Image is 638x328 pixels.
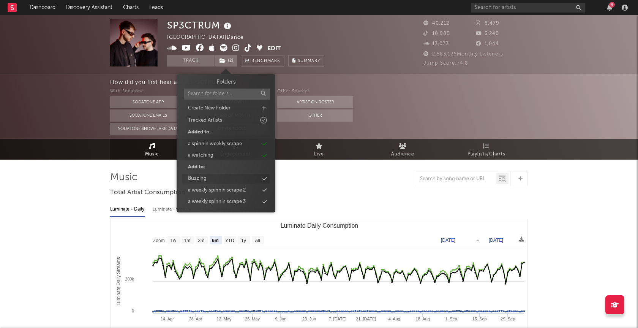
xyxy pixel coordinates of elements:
text: 200k [125,277,134,281]
text: 23. Jun [302,317,316,321]
a: Live [277,139,361,160]
div: Add to: [188,163,205,171]
span: Summary [298,59,320,63]
text: Luminate Daily Streams [116,257,121,305]
div: Tracked Artists [188,117,222,124]
div: a watching [188,152,213,159]
text: 3m [198,238,205,243]
text: 1m [184,238,191,243]
text: YTD [225,238,234,243]
text: 1w [171,238,177,243]
span: 3,240 [476,31,499,36]
span: 13,073 [423,41,449,46]
a: Audience [361,139,444,160]
button: Other [277,109,353,122]
div: 5 [609,2,615,8]
span: 8,479 [476,21,499,26]
text: 14. Apr [161,317,174,321]
span: Total Artist Consumption [110,188,185,197]
text: 18. Aug [415,317,430,321]
div: Luminate - Weekly [153,203,193,216]
text: → [476,238,480,243]
text: All [255,238,260,243]
div: How did you first hear about SP3CTRUM ? [110,78,638,87]
div: a weekly spinnin scrape 3 [188,198,246,206]
button: Sodatone App [110,96,186,108]
div: a weekly spinnin scrape 2 [188,187,246,194]
span: Audience [391,150,414,159]
a: Playlists/Charts [444,139,528,160]
div: SP3CTRUM [167,19,233,32]
button: Artist on Roster [277,96,353,108]
button: Sodatone Emails [110,109,186,122]
span: 40,212 [423,21,449,26]
h3: Folders [216,78,236,87]
text: Luminate Daily Consumption [281,222,358,229]
text: 15. Sep [472,317,487,321]
div: Added to: [188,128,211,136]
span: 10,900 [423,31,450,36]
a: Benchmark [241,55,284,67]
input: Search by song name or URL [416,176,496,182]
text: 26. May [245,317,260,321]
div: [GEOGRAPHIC_DATA] | Dance [167,33,252,42]
div: Create New Folder [188,105,231,112]
text: 29. Sep [501,317,515,321]
div: a spinnin weekly scrape [188,140,242,148]
text: 6m [212,238,218,243]
div: Buzzing [188,175,207,182]
div: Luminate - Daily [110,203,145,216]
text: 9. Jun [275,317,286,321]
text: Zoom [153,238,165,243]
div: With Sodatone [110,87,186,96]
text: 12. May [216,317,232,321]
button: 5 [607,5,612,11]
text: 28. Apr [189,317,202,321]
span: 1,044 [476,41,499,46]
button: Sodatone Snowflake Data [110,123,186,135]
text: [DATE] [441,238,455,243]
text: 4. Aug [388,317,400,321]
button: Edit [267,44,281,54]
button: Track [167,55,215,67]
text: 21. [DATE] [356,317,376,321]
button: (2) [215,55,237,67]
text: 1y [241,238,246,243]
span: 2,583,126 Monthly Listeners [423,52,503,57]
span: Music [145,150,159,159]
text: [DATE] [489,238,503,243]
span: Benchmark [251,57,280,66]
div: Other Sources [277,87,353,96]
a: Music [110,139,194,160]
text: 1. Sep [445,317,457,321]
text: 0 [132,309,134,313]
button: Summary [288,55,324,67]
span: Live [314,150,324,159]
span: ( 2 ) [215,55,237,67]
span: Jump Score: 74.8 [423,61,468,66]
span: Playlists/Charts [467,150,505,159]
text: 7. [DATE] [328,317,346,321]
input: Search for folders... [184,89,270,100]
input: Search for artists [471,3,585,13]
